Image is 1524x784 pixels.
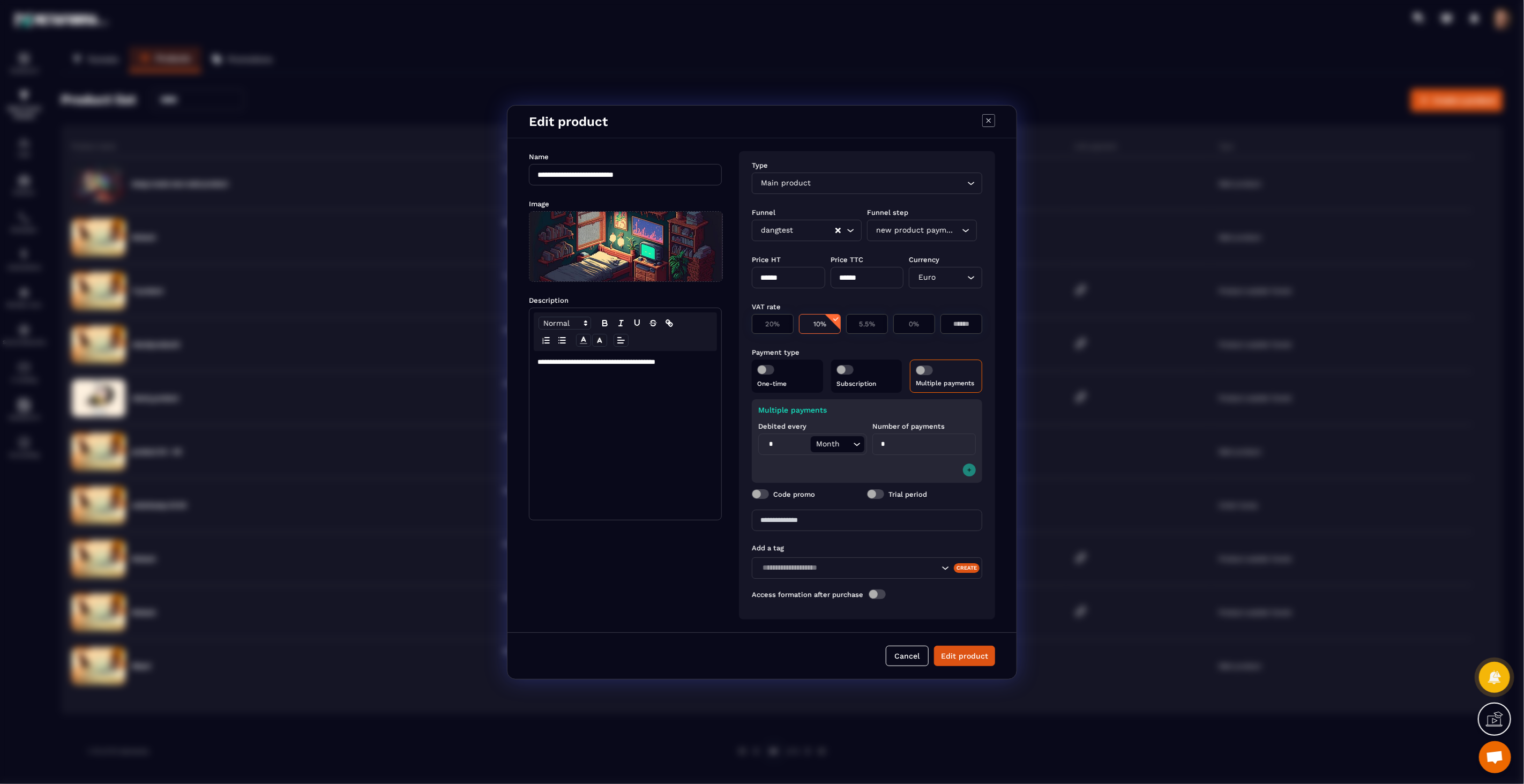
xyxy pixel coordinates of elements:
[814,438,842,450] span: Month
[954,563,980,572] div: Create
[867,220,977,241] div: Search for option
[811,436,864,452] div: Search for option
[752,173,982,194] div: Search for option
[529,296,569,304] label: Description
[805,320,835,328] p: 10%
[934,646,995,666] button: Edit product
[752,303,781,311] label: VAT rate
[796,225,834,236] input: Search for option
[916,379,976,387] p: Multiple payments
[836,380,897,387] p: Subscription
[752,256,781,264] label: Price HT
[831,256,863,264] label: Price TTC
[529,114,608,129] h4: Edit product
[886,646,929,666] button: Cancel
[752,220,862,241] div: Search for option
[888,490,927,498] label: Trial period
[757,380,818,387] p: One-time
[773,490,815,498] label: Code promo
[938,272,965,283] input: Search for option
[758,422,806,430] label: Debited every
[759,562,939,574] input: Search for option
[813,177,965,189] input: Search for option
[842,438,850,450] input: Search for option
[1479,741,1511,773] div: Mở cuộc trò chuyện
[529,200,549,208] label: Image
[752,161,768,169] label: Type
[758,406,976,414] p: Multiple payments
[867,208,908,216] label: Funnel step
[852,320,882,328] p: 5.5%
[916,272,938,283] span: Euro
[759,225,796,236] span: dangtest
[752,590,863,598] label: Access formation after purchase
[909,267,982,288] div: Search for option
[874,225,959,236] span: new product payment block
[752,557,982,579] div: Search for option
[835,226,841,234] button: Clear Selected
[752,348,800,356] label: Payment type
[759,177,813,189] span: Main product
[752,208,775,216] label: Funnel
[758,320,788,328] p: 20%
[899,320,929,328] p: 0%
[872,422,945,430] label: Number of payments
[909,256,939,264] label: Currency
[529,153,549,161] label: Name
[752,544,784,552] label: Add a tag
